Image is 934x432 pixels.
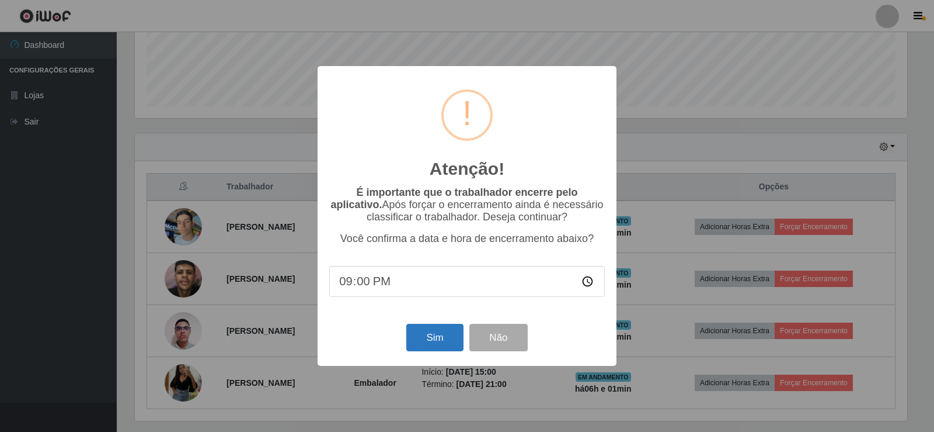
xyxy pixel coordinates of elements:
[329,186,605,223] p: Após forçar o encerramento ainda é necessário classificar o trabalhador. Deseja continuar?
[329,233,605,245] p: Você confirma a data e hora de encerramento abaixo?
[430,158,504,179] h2: Atenção!
[330,186,577,210] b: É importante que o trabalhador encerre pelo aplicativo.
[469,324,527,351] button: Não
[406,324,463,351] button: Sim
